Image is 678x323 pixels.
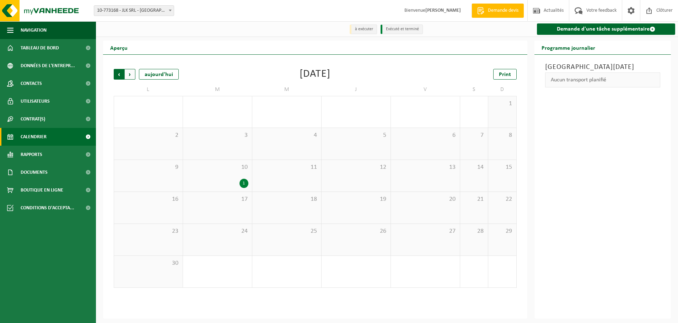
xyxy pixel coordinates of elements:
span: 30 [118,259,179,267]
li: Exécuté et terminé [381,25,423,34]
a: Print [493,69,517,80]
h2: Programme journalier [534,41,602,54]
span: Navigation [21,21,47,39]
div: aujourd'hui [139,69,179,80]
span: 29 [492,227,512,235]
span: 17 [187,195,248,203]
span: Conditions d'accepta... [21,199,74,217]
span: 26 [325,227,387,235]
div: 1 [240,179,248,188]
span: Calendrier [21,128,47,146]
span: 7 [464,131,484,139]
div: Aucun transport planifié [545,72,661,87]
span: 12 [325,163,387,171]
span: 25 [256,227,318,235]
span: 3 [187,131,248,139]
td: J [322,83,391,96]
strong: [PERSON_NAME] [425,8,461,13]
span: 28 [464,227,484,235]
span: Rapports [21,146,42,163]
span: Contrat(s) [21,110,45,128]
h3: [GEOGRAPHIC_DATA][DATE] [545,62,661,72]
span: 13 [394,163,456,171]
span: 15 [492,163,512,171]
span: Boutique en ligne [21,181,63,199]
span: 23 [118,227,179,235]
span: 10-773168 - JLK SRL - TERVUREN [94,6,174,16]
span: Print [499,72,511,77]
span: Contacts [21,75,42,92]
span: 10-773168 - JLK SRL - TERVUREN [94,5,174,16]
span: Suivant [125,69,135,80]
td: S [460,83,488,96]
span: 14 [464,163,484,171]
span: Données de l'entrepr... [21,57,75,75]
td: V [391,83,460,96]
span: 18 [256,195,318,203]
div: [DATE] [300,69,330,80]
span: 19 [325,195,387,203]
span: 20 [394,195,456,203]
span: 6 [394,131,456,139]
span: 1 [492,100,512,108]
span: 4 [256,131,318,139]
span: 16 [118,195,179,203]
td: D [488,83,516,96]
td: M [252,83,322,96]
span: Précédent [114,69,124,80]
td: L [114,83,183,96]
span: Demande devis [486,7,520,14]
span: Tableau de bord [21,39,59,57]
span: 8 [492,131,512,139]
span: 24 [187,227,248,235]
span: 5 [325,131,387,139]
a: Demande d'une tâche supplémentaire [537,23,676,35]
span: 11 [256,163,318,171]
td: M [183,83,252,96]
li: à exécuter [350,25,377,34]
span: 21 [464,195,484,203]
span: 10 [187,163,248,171]
a: Demande devis [472,4,524,18]
span: 22 [492,195,512,203]
span: Utilisateurs [21,92,50,110]
span: Documents [21,163,48,181]
span: 2 [118,131,179,139]
h2: Aperçu [103,41,135,54]
span: 27 [394,227,456,235]
span: 9 [118,163,179,171]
